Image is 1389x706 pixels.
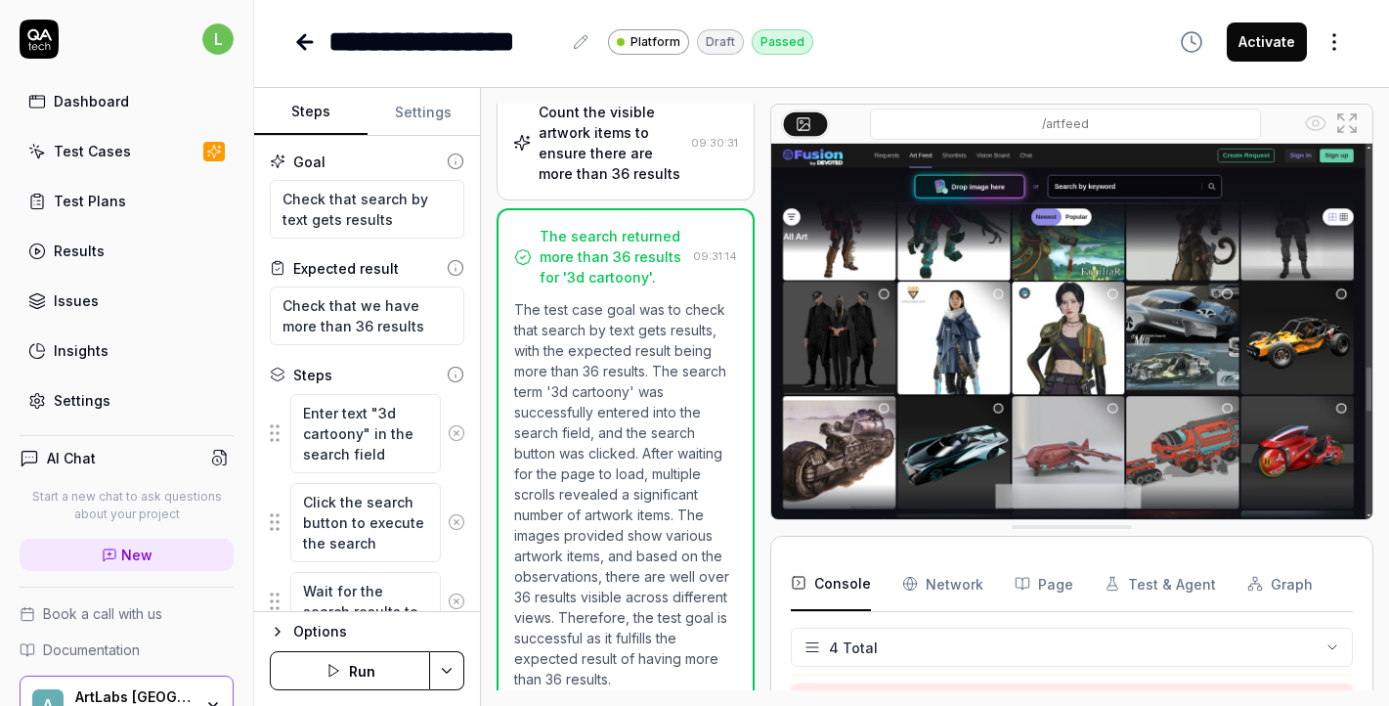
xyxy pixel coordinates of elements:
[54,91,129,111] div: Dashboard
[1015,556,1073,611] button: Page
[608,28,689,55] a: Platform
[293,152,326,172] div: Goal
[121,545,152,565] span: New
[20,603,234,624] a: Book a call with us
[539,102,683,184] div: Count the visible artwork items to ensure there are more than 36 results
[270,620,464,643] button: Options
[771,144,1372,519] img: Screenshot
[54,290,99,311] div: Issues
[20,282,234,320] a: Issues
[54,141,131,161] div: Test Cases
[630,33,680,51] span: Platform
[293,620,464,643] div: Options
[20,82,234,120] a: Dashboard
[540,226,685,287] div: The search returned more than 36 results for '3d cartoony'.
[697,29,744,55] div: Draft
[54,340,109,361] div: Insights
[43,603,162,624] span: Book a call with us
[270,571,464,632] div: Suggestions
[202,20,234,59] button: l
[270,393,464,474] div: Suggestions
[1331,108,1363,139] button: Open in full screen
[293,258,399,279] div: Expected result
[20,381,234,419] a: Settings
[693,249,737,263] time: 09:31:14
[20,182,234,220] a: Test Plans
[20,331,234,370] a: Insights
[791,556,871,611] button: Console
[20,232,234,270] a: Results
[752,29,813,55] div: Passed
[20,640,234,660] a: Documentation
[47,448,96,468] h4: AI Chat
[1247,556,1313,611] button: Graph
[441,503,471,542] button: Remove step
[441,414,471,453] button: Remove step
[20,488,234,523] p: Start a new chat to ask questions about your project
[43,640,140,660] span: Documentation
[270,482,464,563] div: Suggestions
[54,390,110,411] div: Settings
[1105,556,1216,611] button: Test & Agent
[270,651,430,690] button: Run
[54,241,105,261] div: Results
[1227,22,1307,62] button: Activate
[902,556,983,611] button: Network
[691,136,738,150] time: 09:30:31
[54,191,126,211] div: Test Plans
[75,688,193,706] div: ArtLabs Europe
[20,132,234,170] a: Test Cases
[293,365,332,385] div: Steps
[441,582,471,621] button: Remove step
[1300,108,1331,139] button: Show all interative elements
[514,299,737,689] p: The test case goal was to check that search by text gets results, with the expected result being ...
[368,89,481,136] button: Settings
[20,539,234,571] a: New
[1168,22,1215,62] button: View version history
[254,89,368,136] button: Steps
[202,23,234,55] span: l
